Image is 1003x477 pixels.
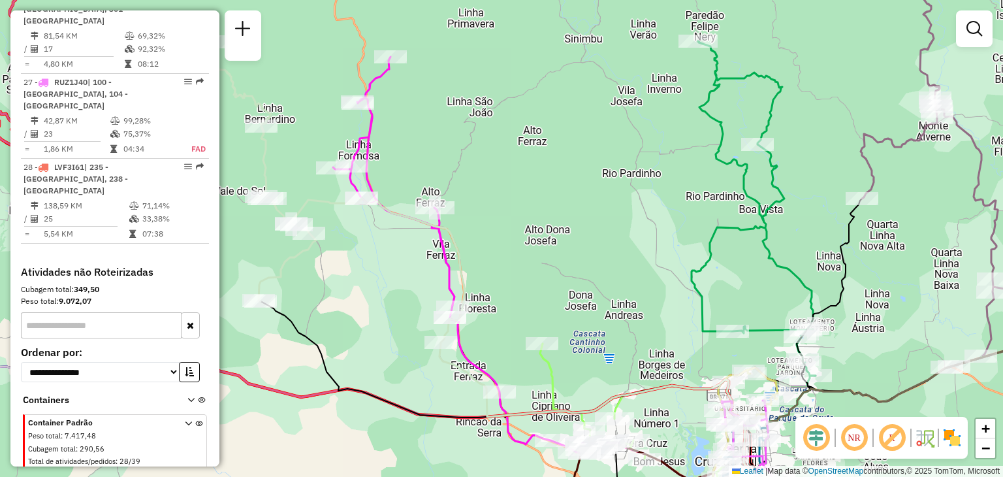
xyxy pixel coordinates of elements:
i: Distância Total [31,32,39,40]
span: RUZ1J40 [54,77,88,87]
span: 28/39 [119,457,140,466]
strong: 349,50 [74,284,99,294]
td: 07:38 [142,227,204,240]
span: : [76,444,78,453]
i: % de utilização da cubagem [110,130,120,138]
span: | 235 - [GEOGRAPHIC_DATA], 238 - [GEOGRAPHIC_DATA] [24,162,128,195]
td: = [24,58,30,71]
span: 290,56 [80,444,104,453]
a: Nova sessão e pesquisa [230,16,256,45]
td: / [24,127,30,140]
span: Cubagem total [28,444,76,453]
span: | 100 - [GEOGRAPHIC_DATA], 104 - [GEOGRAPHIC_DATA] [24,77,128,110]
span: − [981,440,990,456]
td: = [24,227,30,240]
a: OpenStreetMap [808,467,864,476]
em: Opções [184,78,192,86]
td: 92,32% [137,42,203,56]
span: Containers [23,393,170,407]
i: % de utilização do peso [125,32,135,40]
td: 08:12 [137,58,203,71]
i: Distância Total [31,202,39,210]
td: 42,87 KM [43,114,110,127]
td: 1,86 KM [43,142,110,156]
span: 28 - [24,162,128,195]
span: Container Padrão [28,417,169,429]
td: 4,80 KM [43,58,124,71]
span: Total de atividades/pedidos [28,457,116,466]
td: 5,54 KM [43,227,129,240]
td: 04:34 [123,142,177,156]
i: % de utilização do peso [129,202,139,210]
i: % de utilização do peso [110,117,120,125]
i: Tempo total em rota [129,230,136,238]
em: Rota exportada [196,78,204,86]
a: Leaflet [732,467,763,476]
span: Peso total [28,431,61,440]
span: 7.417,48 [65,431,96,440]
td: / [24,212,30,225]
td: 69,32% [137,29,203,42]
strong: 9.072,07 [59,296,91,306]
span: + [981,420,990,436]
a: Exibir filtros [961,16,987,42]
td: 138,59 KM [43,199,129,212]
span: : [116,457,118,466]
td: FAD [177,142,206,156]
button: Ordem crescente [179,362,200,382]
img: Exibir/Ocultar setores [942,427,963,448]
td: = [24,142,30,156]
i: Tempo total em rota [110,145,117,153]
span: LVF3I61 [54,162,84,172]
div: Cubagem total: [21,284,209,295]
td: 81,54 KM [43,29,124,42]
div: Map data © contributors,© 2025 TomTom, Microsoft [729,466,1003,477]
em: Opções [184,163,192,171]
td: 75,37% [123,127,177,140]
span: | [765,467,767,476]
td: 23 [43,127,110,140]
i: Total de Atividades [31,130,39,138]
i: % de utilização da cubagem [129,215,139,223]
span: : [61,431,63,440]
i: Total de Atividades [31,45,39,53]
i: Total de Atividades [31,215,39,223]
a: Zoom in [976,419,995,438]
a: Zoom out [976,438,995,458]
i: % de utilização da cubagem [125,45,135,53]
td: 33,38% [142,212,204,225]
i: Tempo total em rota [125,60,131,68]
span: Ocultar deslocamento [801,422,832,453]
td: 71,14% [142,199,204,212]
span: Exibir rótulo [876,422,908,453]
img: Fluxo de ruas [914,427,935,448]
td: 17 [43,42,124,56]
td: 25 [43,212,129,225]
span: 27 - [24,77,128,110]
h4: Atividades não Roteirizadas [21,266,209,278]
td: 99,28% [123,114,177,127]
span: Ocultar NR [838,422,870,453]
em: Rota exportada [196,163,204,171]
label: Ordenar por: [21,344,209,360]
i: Distância Total [31,117,39,125]
td: / [24,42,30,56]
div: Peso total: [21,295,209,307]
